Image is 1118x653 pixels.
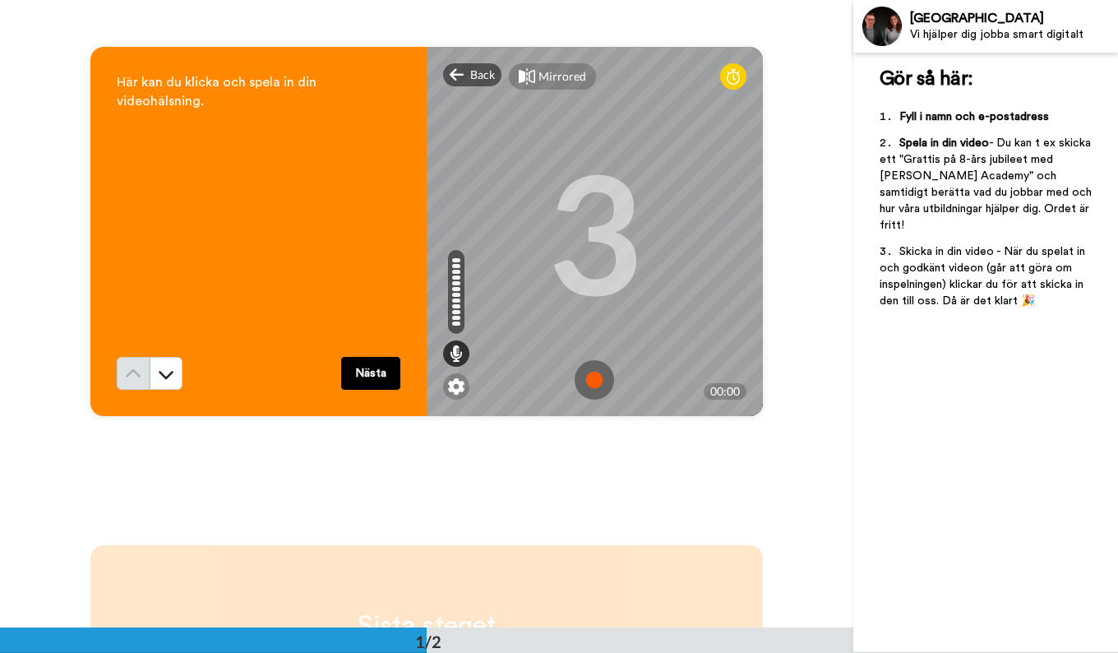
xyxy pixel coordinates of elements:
div: 1/2 [389,630,468,653]
div: 00:00 [704,383,746,400]
div: Vi hjälper dig jobba smart digitalt [910,28,1117,42]
span: Fyll i namn och e-postadress [899,111,1049,123]
span: Back [470,67,495,83]
div: Mirrored [538,68,586,85]
span: Skicka in din video - När du spelat in och godkänt videon (går att göra om inspelningen) klickar ... [880,246,1088,307]
img: ic_gear.svg [448,378,464,395]
img: ic_record_start.svg [575,360,614,400]
div: Back [443,63,502,86]
div: [GEOGRAPHIC_DATA] [910,11,1117,26]
span: Här kan du klicka och spela in din videohälsning. [117,76,320,108]
button: Nästa [341,357,400,390]
span: Spela in din video [899,137,989,149]
div: 3 [547,170,642,294]
span: Gör så här: [880,69,973,89]
img: Profile Image [862,7,902,46]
